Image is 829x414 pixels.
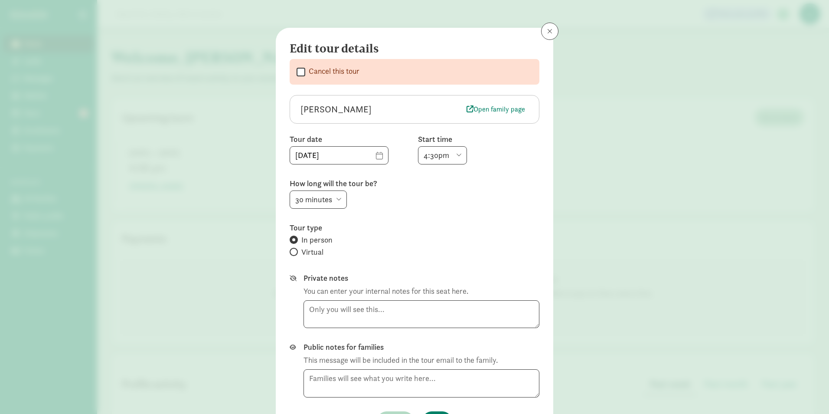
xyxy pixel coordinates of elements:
[304,273,539,283] label: Private notes
[786,372,829,414] iframe: Chat Widget
[305,66,359,76] label: Cancel this tour
[418,134,539,145] label: Start time
[300,102,463,116] div: [PERSON_NAME]
[290,134,411,145] label: Tour date
[290,178,539,189] label: How long will the tour be?
[304,285,468,297] div: You can enter your internal notes for this seat here.
[301,235,333,245] span: In person
[301,247,323,257] span: Virtual
[304,354,498,366] div: This message will be included in the tour email to the family.
[467,104,525,115] span: Open family page
[304,342,539,352] label: Public notes for families
[290,42,532,56] h4: Edit tour details
[290,223,539,233] label: Tour type
[463,103,529,115] a: Open family page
